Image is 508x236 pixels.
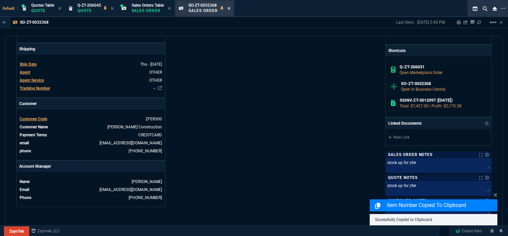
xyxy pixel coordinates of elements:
[19,194,162,201] tr: undefined
[19,77,162,84] tr: undefined
[3,6,18,11] span: Default
[20,195,31,200] span: Phone
[140,62,162,67] span: 2025-08-07T00:00:00.000Z
[490,5,499,13] nx-icon: Close Workbench
[400,98,486,103] h6: SSINV-ZT-0012097 ([DATE])
[388,134,489,140] a: New Link
[501,5,505,12] nx-icon: Open New Tab
[401,86,486,92] p: Open in Business Central
[396,20,417,25] p: Last Sync:
[20,141,29,145] span: email
[375,217,492,223] p: Sucessfully Copied to Clipboard
[20,187,29,192] span: Email
[20,62,37,67] span: Ship Date
[400,70,486,76] p: Open Marketplace Order
[227,6,230,11] nx-icon: Close Tab
[153,86,155,91] a: --
[401,81,486,86] h6: SO-ZT-0032368
[17,98,165,109] p: Customer
[19,140,162,146] tr: hferreira@ferreiraconstruction.com
[20,133,47,137] span: Payment Terms
[77,3,101,8] span: Q-ZT-206045
[189,3,217,8] span: SO-ZT-0032368
[417,20,445,25] p: [DATE] 2:45 PM
[453,226,485,236] a: Create Item
[149,70,162,75] span: OTHER
[19,178,162,185] tr: undefined
[149,78,162,83] span: OTHER
[19,85,162,92] tr: undefined
[111,6,114,11] nx-icon: Close Tab
[129,149,162,153] a: 9083334181
[29,228,62,234] a: msbcCompanyName
[19,132,162,138] tr: undefined
[387,201,496,209] p: Item Number Copied to Clipboard
[19,148,162,154] tr: 9083334181
[146,117,162,121] span: ZFER300
[20,179,30,184] span: Name
[386,45,491,56] p: Shortcuts
[19,124,162,130] tr: undefined
[480,5,490,13] nx-icon: Search
[31,8,54,13] p: Quote
[19,61,162,68] tr: undefined
[17,161,165,172] p: Account Manager
[20,20,49,25] p: SO-ZT-0032368
[19,69,162,76] tr: undefined
[168,6,171,11] nx-icon: Close Tab
[20,125,48,129] span: Customer Name
[77,8,101,13] p: Quote
[489,18,497,26] mat-icon: Example home icon
[132,3,164,8] span: Sales Orders Table
[400,103,486,109] p: Total: $7,427.00 | Profit: $2,175.38
[400,64,486,70] h6: Q-ZT-206031
[500,20,503,25] a: Hide Workbench
[99,141,162,145] a: [EMAIL_ADDRESS][DOMAIN_NAME]
[31,3,54,8] span: Quotes Table
[388,120,422,126] p: Linked Documents
[17,43,165,55] p: Shipping
[132,8,164,13] p: Sales Order
[99,187,162,192] a: [EMAIL_ADDRESS][DOMAIN_NAME]
[3,20,6,25] nx-icon: Back to Table
[470,5,480,13] nx-icon: Split Panels
[129,195,162,200] a: 469-249-2107
[58,6,61,11] nx-icon: Close Tab
[20,149,31,153] span: phone
[19,116,162,122] tr: undefined
[189,8,218,13] p: Sales Order
[138,133,162,137] span: CREDITCARD
[107,125,162,129] a: Ferreira Construction
[19,186,162,193] tr: undefined
[388,175,418,180] p: Quote Notes
[132,179,162,184] a: [PERSON_NAME]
